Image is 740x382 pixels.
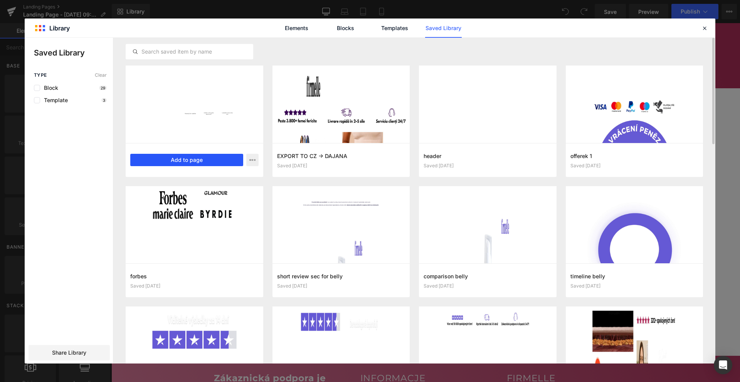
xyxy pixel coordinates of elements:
p: or Drag & Drop elements from left sidebar [96,237,533,243]
span: Block [40,85,58,91]
span: Kontaktujte nás [212,43,258,50]
span: Naše recenze [267,43,306,50]
div: Saved [DATE] [570,163,699,168]
span: Type [34,72,47,78]
span: Share Library [52,349,86,357]
h3: timeline belly [570,272,699,280]
h3: EXPORT TO CZ -> DAJANA [277,152,405,160]
h3: forbes [130,272,259,280]
div: Saved [DATE] [130,283,259,289]
button: Add to page [130,154,243,166]
a: Explore Template [280,216,349,231]
h3: comparison belly [424,272,552,280]
p: Start building your page [96,122,533,131]
div: Saved [DATE] [570,283,699,289]
p: 29 [99,86,107,90]
a: Saved Library [425,19,462,38]
h3: header [424,152,552,160]
a: Kontaktujte nás [207,38,263,54]
p: 3 [101,98,107,103]
h3: short review sec for belly [277,272,405,280]
strong: Zákaznická podpora je vám k dispozici: [103,349,215,372]
div: Open Intercom Messenger [714,356,732,374]
span: Template [40,97,68,103]
span: Clear [95,72,107,78]
a: Templates [376,19,413,38]
h2: INFORMACJE [249,350,380,361]
div: Saved [DATE] [424,283,552,289]
div: Saved [DATE] [424,163,552,168]
h2: FIRMELLE [395,350,526,361]
summary: Krémy [387,38,421,54]
a: Naše recenze [263,38,310,54]
a: Firmelle CZ [271,8,358,34]
div: Saved [DATE] [277,163,405,168]
h3: offerek 1 [570,152,699,160]
span: Často [PERSON_NAME] [315,43,382,50]
img: Firmelle CZ [274,11,355,31]
input: Search saved item by name [126,47,253,56]
a: Blocks [327,19,364,38]
a: Často [PERSON_NAME] [310,38,387,54]
div: Saved [DATE] [277,283,405,289]
p: Saved Library [34,47,113,59]
span: Krémy [392,43,411,50]
a: Elements [278,19,315,38]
